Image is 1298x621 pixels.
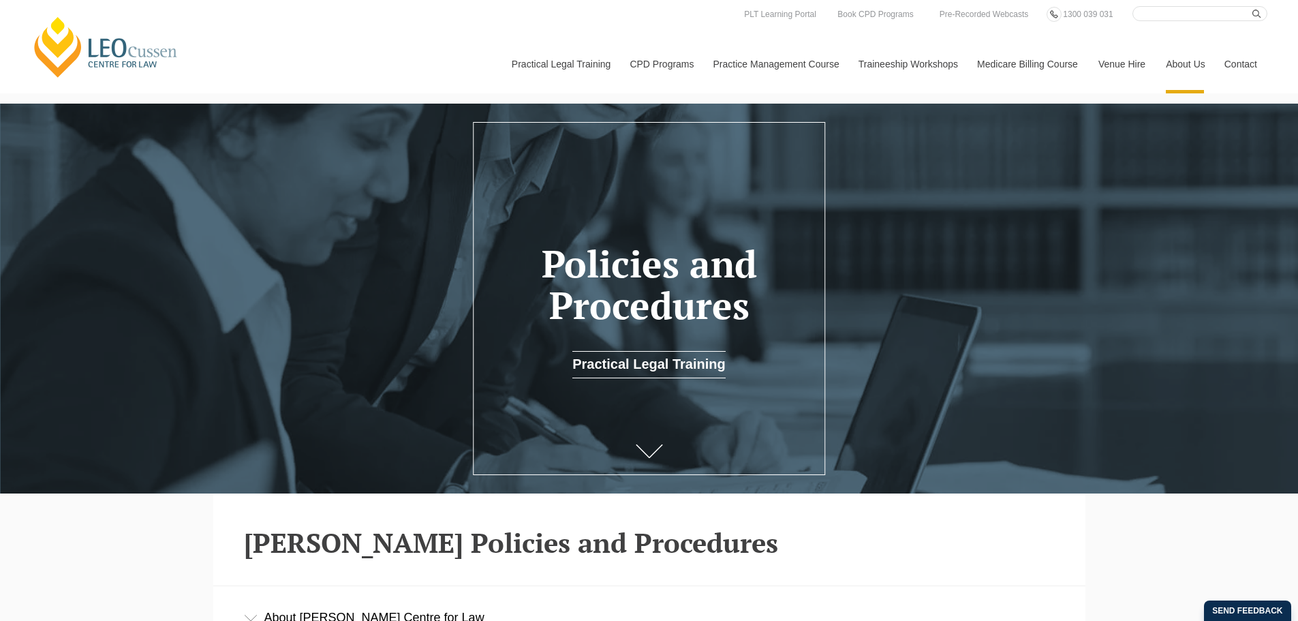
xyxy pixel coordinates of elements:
a: 1300 039 031 [1060,7,1116,22]
h1: Policies and Procedures [493,243,805,326]
a: About Us [1156,35,1214,93]
a: [PERSON_NAME] Centre for Law [31,15,181,79]
h2: [PERSON_NAME] Policies and Procedures [244,528,1055,558]
a: Venue Hire [1088,35,1156,93]
a: Book CPD Programs [834,7,916,22]
a: Contact [1214,35,1267,93]
span: 1300 039 031 [1063,10,1113,19]
a: PLT Learning Portal [741,7,820,22]
a: Practical Legal Training [501,35,620,93]
a: CPD Programs [619,35,702,93]
a: Medicare Billing Course [967,35,1088,93]
a: Practical Legal Training [572,351,726,378]
a: Traineeship Workshops [848,35,967,93]
a: Practice Management Course [703,35,848,93]
a: Pre-Recorded Webcasts [936,7,1032,22]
